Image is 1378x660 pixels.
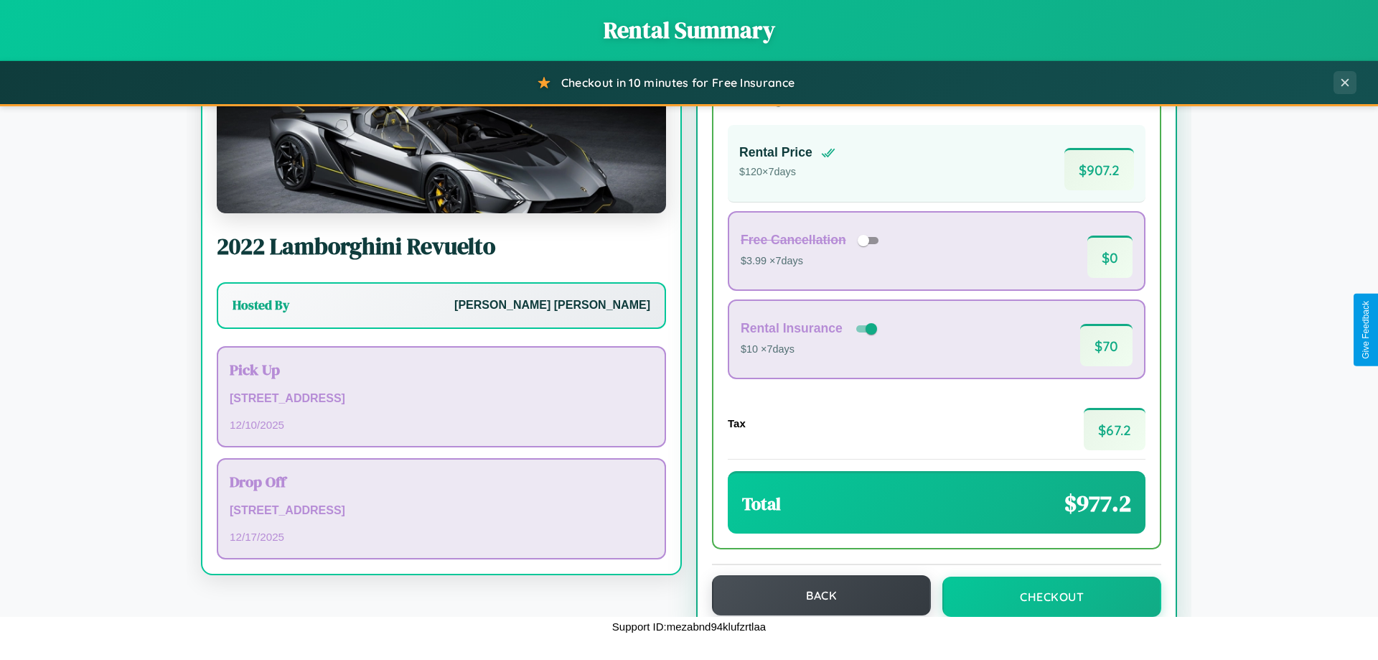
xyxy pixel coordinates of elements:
[1087,236,1133,278] span: $ 0
[230,359,653,380] h3: Pick Up
[230,389,653,409] p: [STREET_ADDRESS]
[561,75,795,90] span: Checkout in 10 minutes for Free Insurance
[233,297,289,314] h3: Hosted By
[942,577,1161,617] button: Checkout
[739,163,835,182] p: $ 120 × 7 days
[739,145,812,160] h4: Rental Price
[454,295,650,316] p: [PERSON_NAME] [PERSON_NAME]
[741,340,880,359] p: $10 × 7 days
[1064,488,1131,519] span: $ 977.2
[612,617,766,636] p: Support ID: mezabnd94klufzrtlaa
[14,14,1364,46] h1: Rental Summary
[741,233,846,248] h4: Free Cancellation
[217,231,666,262] h2: 2022 Lamborghini Revuelto
[1084,408,1145,450] span: $ 67.2
[230,471,653,492] h3: Drop Off
[741,252,883,271] p: $3.99 × 7 days
[230,527,653,547] p: 12 / 17 / 2025
[1361,301,1371,359] div: Give Feedback
[230,501,653,521] p: [STREET_ADDRESS]
[230,415,653,434] p: 12 / 10 / 2025
[728,417,746,429] h4: Tax
[217,70,666,213] img: Lamborghini Revuelto
[1080,324,1133,366] span: $ 70
[741,321,843,336] h4: Rental Insurance
[742,492,781,516] h3: Total
[712,575,931,615] button: Back
[1064,148,1134,190] span: $ 907.2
